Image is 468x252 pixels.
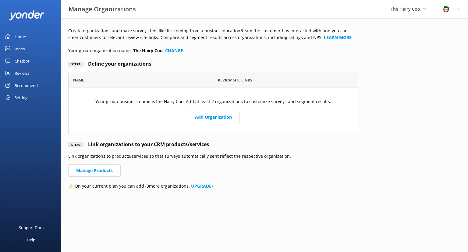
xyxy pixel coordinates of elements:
[187,111,240,123] button: Add Organization
[165,48,183,53] a: CHANGE
[83,141,209,149] h4: Link organizations to your CRM products/services
[27,234,35,246] div: Help
[441,5,451,14] img: 457-1738239164.png
[15,92,29,104] div: Settings
[68,142,83,147] div: Step 2
[73,77,84,83] span: Name
[15,67,29,79] div: Reviews
[68,27,358,41] p: Create organizations and make surveys feel like it’s coming from a business/location/team the cus...
[68,62,83,67] div: Step 1
[15,79,38,92] div: Recommend
[83,60,151,68] h4: Define your organizations
[15,43,25,55] div: Inbox
[391,6,420,12] span: The Hairy Coo
[68,183,358,189] p: ⚡ On your current plan you can add ( 3 more organizations. )
[218,77,252,83] span: Review site links
[68,153,358,160] p: Link organizations to products/services so that surveys automatically sent reflect the respective...
[324,34,352,40] a: LEARN MORE
[9,10,44,20] img: yonder-white-logo.png
[133,48,163,53] b: The Hairy Coo
[15,31,26,43] div: Home
[68,88,358,134] div: grid
[68,47,358,54] p: Your group organization name: .
[15,55,30,67] div: Chatbot
[191,183,211,189] a: UPGRADE
[68,164,121,177] a: Manage Products
[69,4,136,14] h3: Manage Organizations
[95,98,331,105] p: Your group business name is The Hairy Coo . Add at least 2 organizations to customize surveys and...
[19,221,44,234] div: Support Docs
